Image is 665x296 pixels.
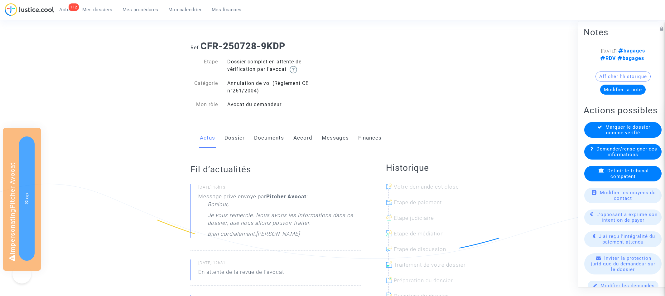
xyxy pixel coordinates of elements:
[82,7,113,12] span: Mes dossiers
[186,101,223,108] div: Mon rôle
[605,124,650,136] span: Marquer le dossier comme vérifié
[123,7,158,12] span: Mes procédures
[600,190,656,201] span: Modifier les moyens de contact
[212,7,242,12] span: Mes finances
[198,260,361,268] small: [DATE] 12h31
[12,265,31,284] iframe: Help Scout Beacon - Open
[190,45,200,51] span: Ref.
[69,3,79,11] div: 112
[198,185,361,193] small: [DATE] 16h13
[24,193,30,204] span: Stop
[600,283,655,289] span: Modifier les demandes
[223,58,333,73] div: Dossier complet en attente de vérification par l'avocat
[3,128,41,271] div: Impersonating
[394,184,459,190] span: Votre demande est close
[186,80,223,95] div: Catégorie
[200,128,215,148] a: Actus
[208,230,256,241] p: Bien cordialement,
[54,5,77,14] a: 112Actus
[200,41,285,52] b: CFR-250728-9KDP
[595,72,651,81] button: Afficher l'historique
[19,136,35,261] button: Stop
[163,5,207,14] a: Mon calendrier
[358,128,382,148] a: Finances
[607,168,649,179] span: Définir le tribunal compétent
[198,193,361,241] div: Message privé envoyé par :
[584,27,662,38] h2: Notes
[77,5,118,14] a: Mes dossiers
[207,5,247,14] a: Mes finances
[266,193,306,200] b: Pitcher Avocat
[386,162,475,173] h2: Historique
[223,80,333,95] div: Annulation de vol (Règlement CE n°261/2004)
[293,128,312,148] a: Accord
[254,128,284,148] a: Documents
[616,55,644,61] span: bagages
[223,101,333,108] div: Avocat du demandeur
[290,66,297,73] img: help.svg
[584,105,662,116] h2: Actions possibles
[599,234,655,245] span: J'ai reçu l'intégralité du paiement attendu
[601,49,617,53] span: [[DATE]]
[208,200,229,211] p: Bonjour,
[591,255,655,272] span: Inviter la protection juridique du demandeur sur le dossier
[596,212,658,223] span: L'opposant a exprimé son intention de payer
[5,3,54,16] img: jc-logo.svg
[59,7,72,12] span: Actus
[186,58,223,73] div: Etape
[617,48,645,54] span: bagages
[600,55,616,61] span: RDV
[198,268,284,279] p: En attente de la revue de l'avocat
[256,230,300,241] p: [PERSON_NAME]
[168,7,202,12] span: Mon calendrier
[190,164,361,175] h2: Fil d’actualités
[224,128,245,148] a: Dossier
[118,5,163,14] a: Mes procédures
[600,85,646,95] button: Modifier la note
[596,146,657,157] span: Demander/renseigner des informations
[208,211,361,230] p: Je vous remercie. Nous avons les informations dans ce dossier, que nous allons pouvoir traiter.
[322,128,349,148] a: Messages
